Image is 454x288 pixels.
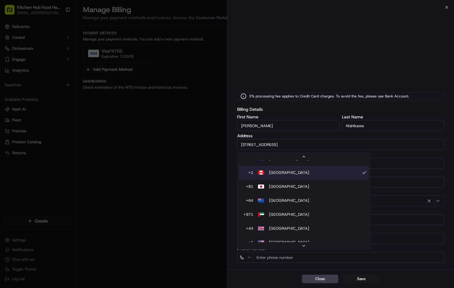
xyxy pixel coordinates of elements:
[6,58,17,69] img: 1736555255976-a54dd68f-1ca7-489b-9aae-adbdc363a1c4
[49,86,100,97] a: 💻API Documentation
[253,252,445,263] input: Enter phone number
[342,120,444,131] input: Enter last name
[269,226,309,231] p: [GEOGRAPHIC_DATA]
[244,170,253,175] p: + 1
[237,152,445,157] label: Address 2 (optional)
[269,198,309,203] p: [GEOGRAPHIC_DATA]
[342,214,444,225] input: Enter zip code
[57,88,97,94] span: API Documentation
[237,246,445,251] label: Phone Number
[237,139,445,150] input: Enter address
[269,240,309,245] p: [GEOGRAPHIC_DATA]
[269,212,309,217] p: [GEOGRAPHIC_DATA]
[244,240,253,245] p: + 1
[12,88,46,94] span: Knowledge Base
[249,94,409,99] span: 3% processing fee applies to Credit Card charges. To avoid the fee, please use Bank Account.
[6,6,18,18] img: Nash
[237,134,445,138] label: Address
[21,64,77,69] div: We're available if you need us!
[302,275,338,283] button: Close
[21,58,99,64] div: Start new chat
[244,184,253,189] p: + 81
[342,115,444,119] label: Last Name
[4,86,49,97] a: 📗Knowledge Base
[269,184,309,189] p: [GEOGRAPHIC_DATA]
[60,103,73,107] span: Pylon
[16,39,109,46] input: Got a question? Start typing here...
[244,212,253,217] p: + 971
[237,115,340,119] label: First Name
[244,226,253,231] p: + 44
[244,198,253,203] p: + 64
[237,120,340,131] input: Enter first name
[6,89,11,93] div: 📗
[6,24,110,34] p: Welcome 👋
[343,275,379,283] button: Save
[43,103,73,107] a: Powered byPylon
[237,106,445,112] label: Billing Details
[342,209,444,213] label: Zip Code
[51,89,56,93] div: 💻
[103,60,110,67] button: Start new chat
[269,170,309,175] p: [GEOGRAPHIC_DATA]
